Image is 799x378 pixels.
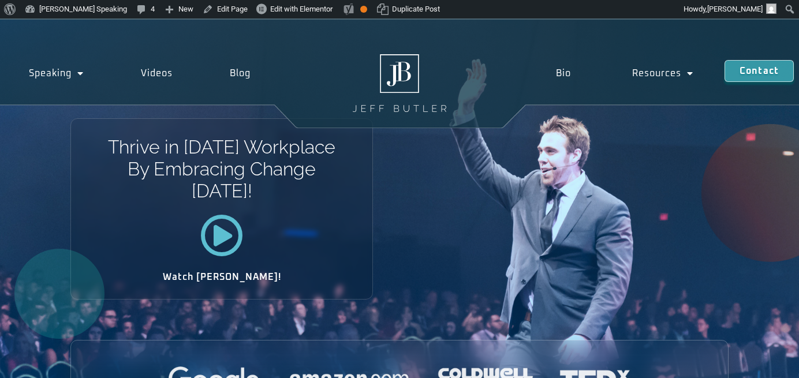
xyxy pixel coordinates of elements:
h1: Thrive in [DATE] Workplace By Embracing Change [DATE]! [107,136,337,203]
nav: Menu [525,60,725,87]
a: Videos [112,60,201,87]
a: Blog [201,60,279,87]
a: Contact [725,60,794,82]
span: [PERSON_NAME] [707,5,763,13]
a: Bio [525,60,602,87]
span: Contact [740,66,779,76]
h2: Watch [PERSON_NAME]! [111,272,332,282]
span: Edit with Elementor [270,5,333,13]
div: OK [360,6,367,13]
a: Resources [602,60,724,87]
